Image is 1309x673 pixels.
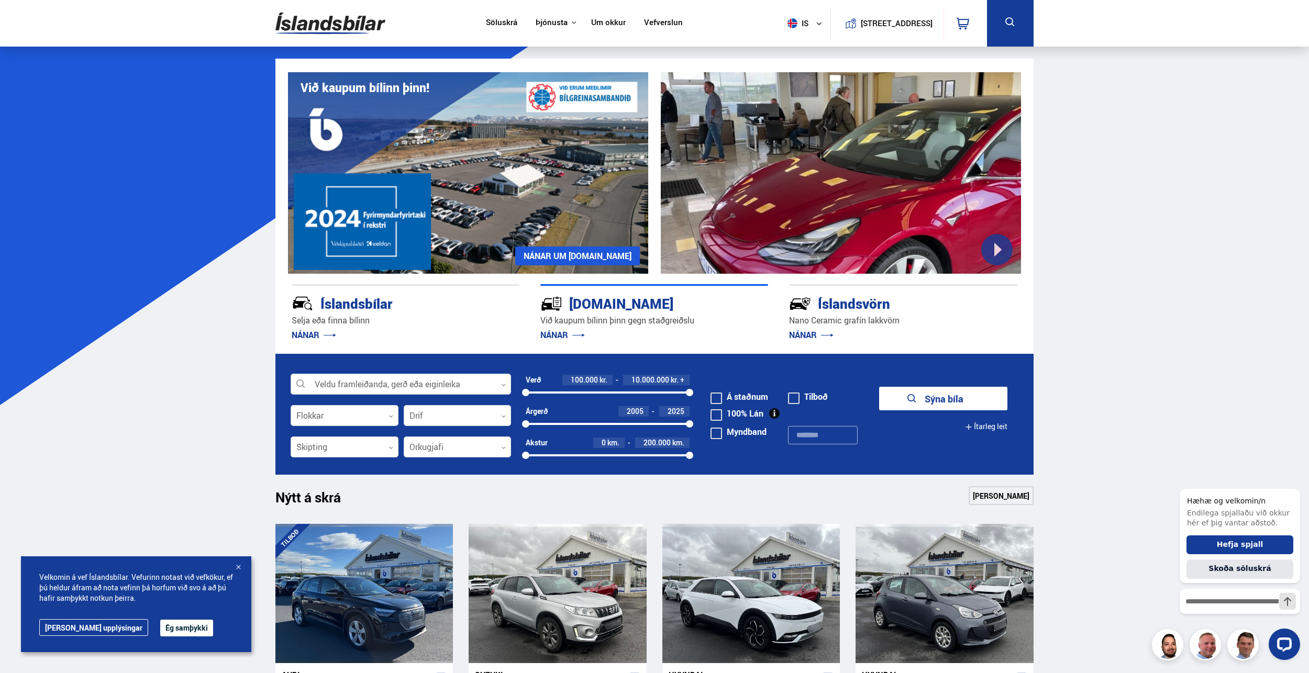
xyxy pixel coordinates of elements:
[711,392,768,401] label: Á staðnum
[540,329,585,341] a: NÁNAR
[607,439,619,447] span: km.
[275,6,385,40] img: G0Ugv5HjCgRt.svg
[39,572,233,603] span: Velkomin á vef Íslandsbílar. Vefurinn notast við vefkökur, ef þú heldur áfram að nota vefinn þá h...
[837,8,938,38] a: [STREET_ADDRESS]
[288,72,648,274] img: eKx6w-_Home_640_.png
[600,376,607,384] span: kr.
[787,18,797,28] img: svg+xml;base64,PHN2ZyB4bWxucz0iaHR0cDovL3d3dy53My5vcmcvMjAwMC9zdmciIHdpZHRoPSI1MTIiIGhlaWdodD0iNT...
[160,620,213,636] button: Ég samþykki
[536,18,568,28] button: Þjónusta
[292,329,336,341] a: NÁNAR
[789,294,980,312] div: Íslandsvörn
[292,294,482,312] div: Íslandsbílar
[275,489,359,511] h1: Nýtt á skrá
[526,376,541,384] div: Verð
[292,315,519,327] p: Selja eða finna bílinn
[1171,469,1304,668] iframe: LiveChat chat widget
[864,19,928,28] button: [STREET_ADDRESS]
[789,329,834,341] a: NÁNAR
[672,439,684,447] span: km.
[571,375,598,385] span: 100.000
[526,439,548,447] div: Akstur
[783,8,830,39] button: is
[680,376,684,384] span: +
[631,375,669,385] span: 10.000.000
[1153,631,1185,662] img: nhp88E3Fdnt1Opn2.png
[540,315,768,327] p: Við kaupum bílinn þinn gegn staðgreiðslu
[486,18,517,29] a: Söluskrá
[39,619,148,636] a: [PERSON_NAME] upplýsingar
[783,18,809,28] span: is
[301,81,429,95] h1: Við kaupum bílinn þinn!
[969,486,1034,505] a: [PERSON_NAME]
[789,293,811,315] img: -Svtn6bYgwAsiwNX.svg
[602,438,606,447] span: 0
[711,428,767,436] label: Myndband
[965,415,1007,439] button: Ítarleg leit
[711,409,763,418] label: 100% Lán
[540,294,731,312] div: [DOMAIN_NAME]
[515,246,640,265] a: NÁNAR UM [DOMAIN_NAME]
[668,406,684,416] span: 2025
[591,18,626,29] a: Um okkur
[644,18,683,29] a: Vefverslun
[789,315,1017,327] p: Nano Ceramic grafín lakkvörn
[788,392,828,401] label: Tilboð
[526,407,548,416] div: Árgerð
[627,406,644,416] span: 2005
[540,293,562,315] img: tr5P-W3DuiFaO7aO.svg
[644,438,671,447] span: 200.000
[879,387,1007,410] button: Sýna bíla
[671,376,679,384] span: kr.
[292,293,314,315] img: JRvxyua_JYH6wB4c.svg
